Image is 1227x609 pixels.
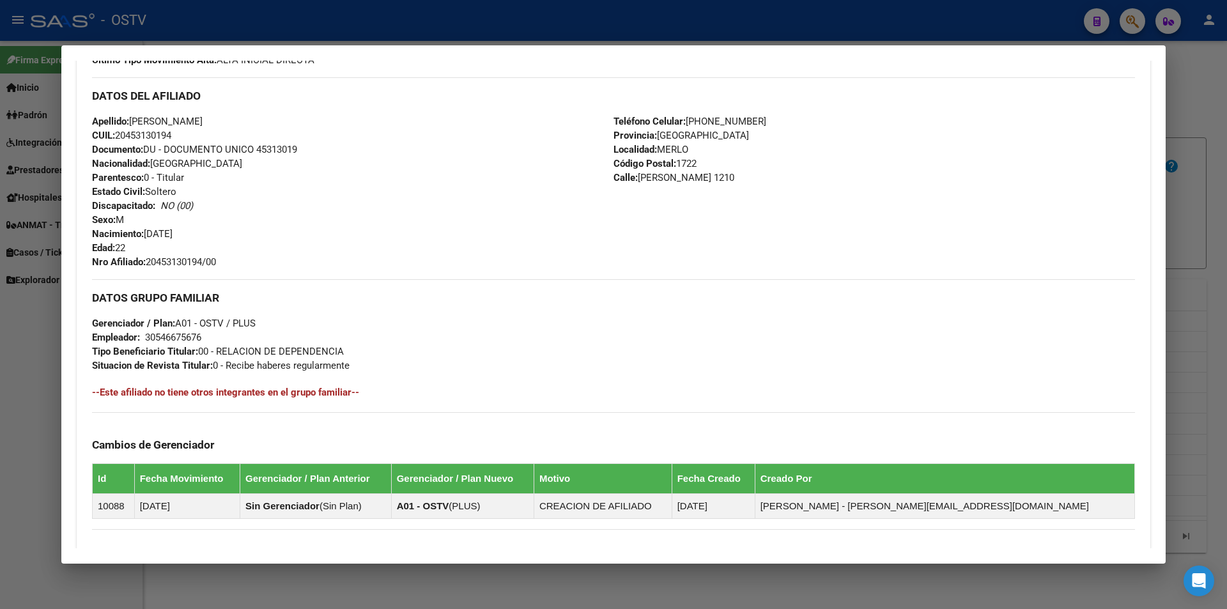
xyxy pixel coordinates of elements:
[92,144,297,155] span: DU - DOCUMENTO UNICO 45313019
[613,130,749,141] span: [GEOGRAPHIC_DATA]
[92,346,344,357] span: 00 - RELACION DE DEPENDENCIA
[755,463,1134,493] th: Creado Por
[92,144,143,155] strong: Documento:
[92,130,171,141] span: 20453130194
[391,493,534,518] td: ( )
[92,318,175,329] strong: Gerenciador / Plan:
[92,54,314,66] span: ALTA INICIAL DIRECTA
[672,493,755,518] td: [DATE]
[613,144,688,155] span: MERLO
[93,493,135,518] td: 10088
[92,256,216,268] span: 20453130194/00
[145,330,201,344] div: 30546675676
[92,172,144,183] strong: Parentesco:
[323,500,359,511] span: Sin Plan
[92,186,145,197] strong: Estado Civil:
[92,186,176,197] span: Soltero
[452,500,477,511] span: PLUS
[92,89,1135,103] h3: DATOS DEL AFILIADO
[92,214,124,226] span: M
[613,130,657,141] strong: Provincia:
[397,500,449,511] strong: A01 - OSTV
[160,200,193,212] i: NO (00)
[134,463,240,493] th: Fecha Movimiento
[92,158,242,169] span: [GEOGRAPHIC_DATA]
[92,158,150,169] strong: Nacionalidad:
[92,346,198,357] strong: Tipo Beneficiario Titular:
[92,242,115,254] strong: Edad:
[672,463,755,493] th: Fecha Creado
[92,228,144,240] strong: Nacimiento:
[93,463,135,493] th: Id
[534,493,672,518] td: CREACION DE AFILIADO
[92,318,256,329] span: A01 - OSTV / PLUS
[755,493,1134,518] td: [PERSON_NAME] - [PERSON_NAME][EMAIL_ADDRESS][DOMAIN_NAME]
[92,116,129,127] strong: Apellido:
[613,172,734,183] span: [PERSON_NAME] 1210
[240,463,392,493] th: Gerenciador / Plan Anterior
[613,158,697,169] span: 1722
[613,158,676,169] strong: Código Postal:
[240,493,392,518] td: ( )
[92,130,115,141] strong: CUIL:
[92,54,217,66] strong: Ultimo Tipo Movimiento Alta:
[92,200,155,212] strong: Discapacitado:
[613,116,766,127] span: [PHONE_NUMBER]
[92,242,125,254] span: 22
[134,493,240,518] td: [DATE]
[245,500,320,511] strong: Sin Gerenciador
[92,385,1135,399] h4: --Este afiliado no tiene otros integrantes en el grupo familiar--
[534,463,672,493] th: Motivo
[92,332,140,343] strong: Empleador:
[391,463,534,493] th: Gerenciador / Plan Nuevo
[613,144,657,155] strong: Localidad:
[92,291,1135,305] h3: DATOS GRUPO FAMILIAR
[92,116,203,127] span: [PERSON_NAME]
[92,256,146,268] strong: Nro Afiliado:
[92,228,173,240] span: [DATE]
[92,214,116,226] strong: Sexo:
[613,116,686,127] strong: Teléfono Celular:
[1184,566,1214,596] div: Open Intercom Messenger
[92,438,1135,452] h3: Cambios de Gerenciador
[92,360,213,371] strong: Situacion de Revista Titular:
[92,360,350,371] span: 0 - Recibe haberes regularmente
[92,172,184,183] span: 0 - Titular
[613,172,638,183] strong: Calle:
